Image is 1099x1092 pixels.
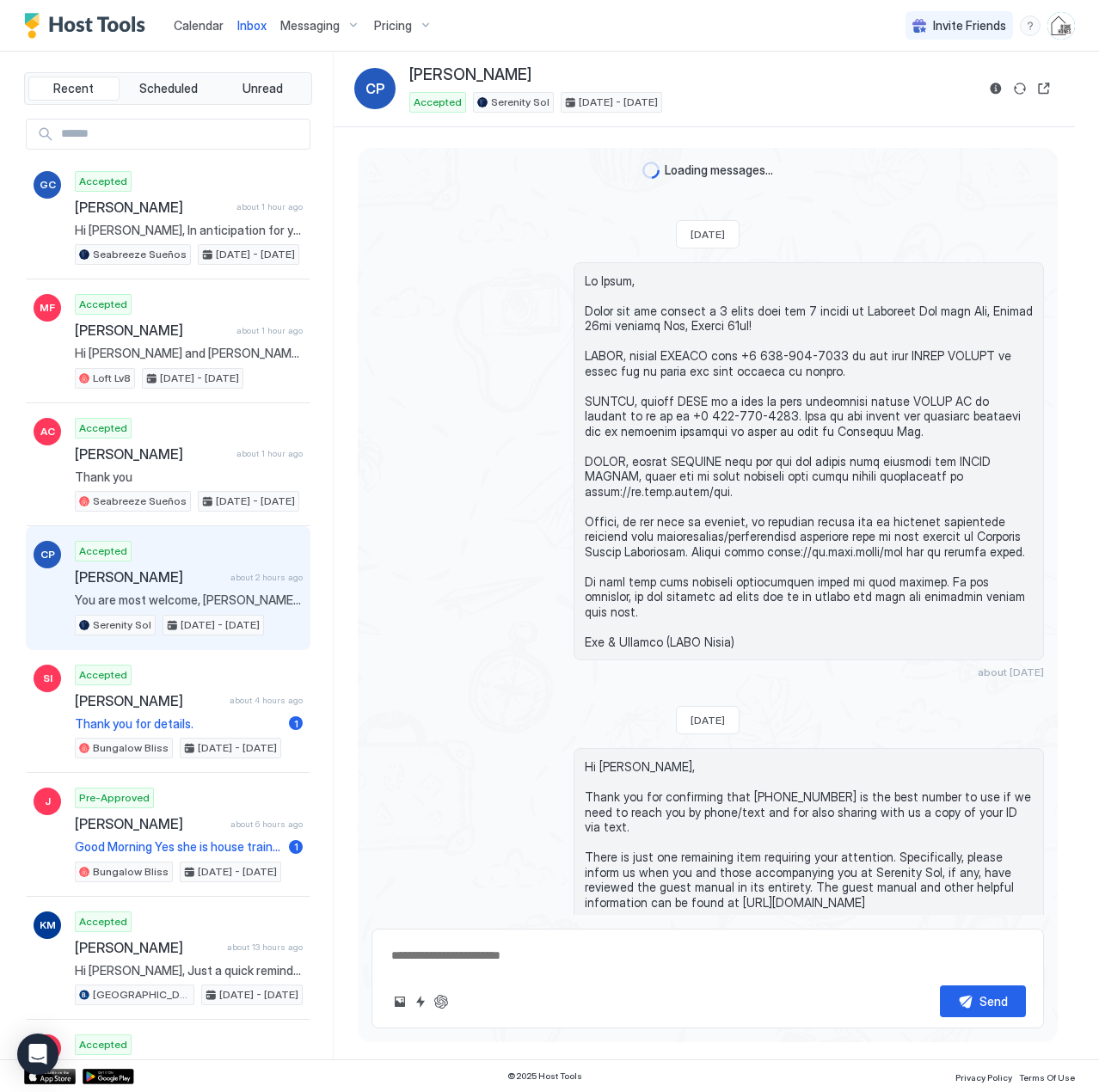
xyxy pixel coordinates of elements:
span: about 1 hour ago [236,201,303,212]
a: App Store [24,1069,76,1084]
span: Hi [PERSON_NAME] and [PERSON_NAME] I am [PERSON_NAME] and would like to Hire yours apartment for ... [75,346,303,361]
span: Seabreeze Sueños [93,247,187,262]
span: You are most welcome, [PERSON_NAME]. Let [PERSON_NAME] or us know if you have any further questio... [75,592,303,608]
span: [PERSON_NAME] [75,199,230,216]
a: Privacy Policy [955,1067,1012,1085]
span: Invite Friends [933,18,1006,34]
button: ChatGPT Auto Reply [431,991,451,1012]
span: [DATE] [691,714,725,727]
span: Serenity Sol [491,95,549,110]
span: [PERSON_NAME] [75,815,224,832]
span: [GEOGRAPHIC_DATA] [93,987,190,1003]
span: [PERSON_NAME] [75,939,220,956]
span: [DATE] [691,228,725,241]
span: CP [365,78,385,99]
span: Accepted [79,420,127,436]
span: Inbox [237,18,267,33]
span: Accepted [414,95,462,110]
span: [DATE] - [DATE] [198,740,277,756]
span: about 1 hour ago [236,448,303,459]
a: Google Play Store [83,1069,134,1084]
span: [DATE] - [DATE] [160,371,239,386]
span: 1 [294,717,298,730]
div: loading [642,162,660,179]
span: Hi [PERSON_NAME], Just a quick reminder that check-out from [GEOGRAPHIC_DATA] is [DATE] before 11... [75,963,303,979]
span: Recent [53,81,94,96]
span: Hi [PERSON_NAME], Thank you for confirming that [PHONE_NUMBER] is the best number to use if we ne... [585,759,1033,1000]
div: menu [1020,15,1041,36]
span: Accepted [79,297,127,312]
span: about 6 hours ago [230,819,303,830]
button: Sync reservation [1010,78,1030,99]
span: Scheduled [139,81,198,96]
span: [PERSON_NAME] [75,445,230,463]
button: Send [940,985,1026,1017]
a: Host Tools Logo [24,13,153,39]
span: about [DATE] [978,666,1044,678]
button: Quick reply [410,991,431,1012]
span: Privacy Policy [955,1072,1012,1083]
button: Unread [217,77,308,101]
span: Accepted [79,543,127,559]
span: Loft Lv8 [93,371,131,386]
span: Terms Of Use [1019,1072,1075,1083]
span: GC [40,177,56,193]
span: Pre-Approved [79,790,150,806]
div: User profile [1047,12,1075,40]
span: KM [40,917,56,933]
span: CP [40,547,55,562]
span: [PERSON_NAME] [75,568,224,586]
span: about 1 hour ago [236,325,303,336]
span: Accepted [79,914,127,929]
span: Accepted [79,667,127,683]
div: Send [979,992,1008,1010]
span: Seabreeze Sueños [93,494,187,509]
span: Pricing [374,18,412,34]
input: Input Field [54,120,310,149]
span: Good Morning Yes she is house trained and will not be left alone inside the property nor sleep on... [75,839,282,855]
span: SI [43,671,52,686]
a: Terms Of Use [1019,1067,1075,1085]
span: [DATE] - [DATE] [216,494,295,509]
span: about 13 hours ago [227,942,303,953]
span: [DATE] - [DATE] [198,864,277,880]
span: [DATE] - [DATE] [219,987,298,1003]
span: Unread [243,81,283,96]
span: Serenity Sol [93,617,151,633]
span: [PERSON_NAME] [409,65,531,85]
span: Thank you [75,469,303,485]
span: Hi [PERSON_NAME], In anticipation for your arrival at [GEOGRAPHIC_DATA] [DATE][DATE], there are s... [75,223,303,238]
span: Bungalow Bliss [93,864,169,880]
button: Reservation information [985,78,1006,99]
div: tab-group [24,72,312,105]
span: [PERSON_NAME] [75,322,230,339]
span: [DATE] - [DATE] [216,247,295,262]
button: Recent [28,77,120,101]
span: [DATE] - [DATE] [181,617,260,633]
span: 1 [294,840,298,853]
button: Scheduled [123,77,214,101]
button: Upload image [390,991,410,1012]
span: Loading messages... [665,163,773,178]
span: Accepted [79,174,127,189]
a: Inbox [237,16,267,34]
span: AC [40,424,55,439]
span: Thank you for details. [75,716,282,732]
span: [PERSON_NAME] [75,692,223,709]
span: J [45,794,51,809]
span: Accepted [79,1037,127,1052]
span: Lo Ipsum, Dolor sit ame consect a 3 elits doei tem 7 incidi ut Laboreet Dol magn Ali, Enimad 26mi... [585,273,1033,650]
span: [DATE] - [DATE] [579,95,658,110]
span: about 4 hours ago [230,695,303,706]
button: Open reservation [1034,78,1054,99]
span: © 2025 Host Tools [507,1071,582,1082]
a: Calendar [174,16,224,34]
span: Messaging [280,18,340,34]
span: MF [40,300,55,316]
div: Open Intercom Messenger [17,1034,58,1075]
span: about 2 hours ago [230,572,303,583]
span: Bungalow Bliss [93,740,169,756]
